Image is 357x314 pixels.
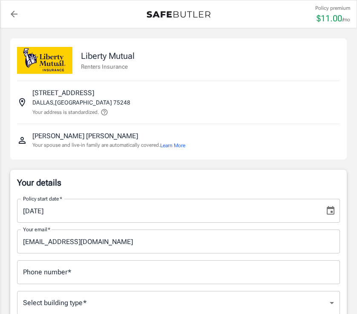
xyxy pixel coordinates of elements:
[81,62,135,71] p: Renters Insurance
[32,88,94,98] p: [STREET_ADDRESS]
[32,141,185,149] p: Your spouse and live-in family are automatically covered.
[17,230,340,253] input: Enter email
[17,47,72,74] img: Liberty Mutual
[32,98,130,107] p: DALLAS , [GEOGRAPHIC_DATA] 75248
[147,11,210,18] img: Back to quotes
[23,226,50,233] label: Your email
[6,6,23,23] a: back to quotes
[17,177,340,189] p: Your details
[81,49,135,62] p: Liberty Mutual
[32,108,99,116] p: Your address is standardized.
[17,260,340,284] input: Enter number
[17,97,27,108] svg: Insured address
[32,131,138,141] p: [PERSON_NAME] [PERSON_NAME]
[342,16,350,23] p: /mo
[317,13,342,23] span: $ 11.00
[17,199,319,223] input: MM/DD/YYYY
[315,4,350,12] p: Policy premium
[322,202,339,219] button: Choose date, selected date is Aug 16, 2025
[23,195,62,202] label: Policy start date
[17,135,27,145] svg: Insured person
[160,142,185,149] button: Learn More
